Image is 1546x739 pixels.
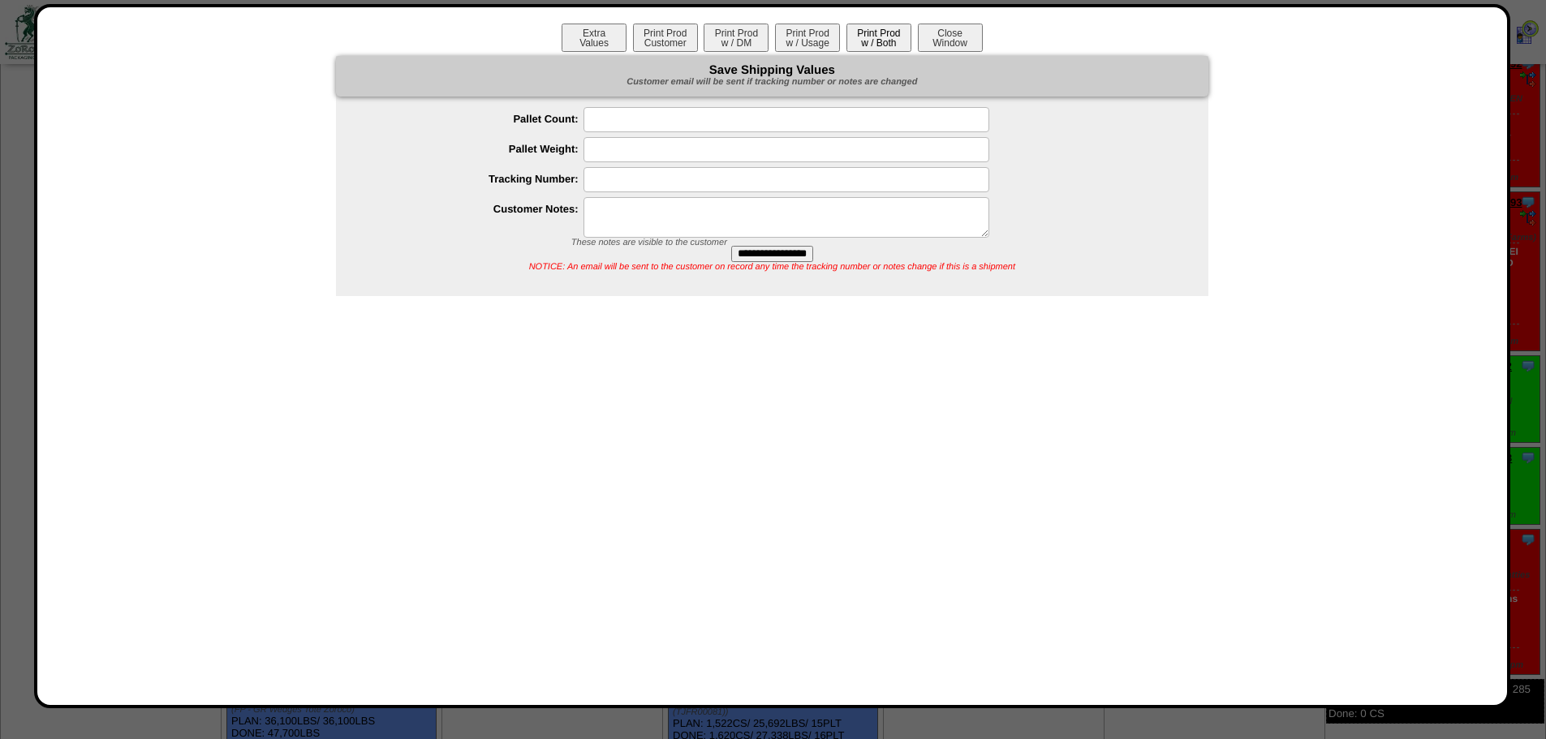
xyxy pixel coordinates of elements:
[336,76,1208,88] div: Customer email will be sent if tracking number or notes are changed
[368,173,584,185] label: Tracking Number:
[562,24,627,52] button: ExtraValues
[846,24,911,52] button: Print Prodw / Both
[704,24,769,52] button: Print Prodw / DM
[368,113,584,125] label: Pallet Count:
[529,262,1015,272] span: NOTICE: An email will be sent to the customer on record any time the tracking number or notes cha...
[368,143,584,155] label: Pallet Weight:
[916,37,984,49] a: CloseWindow
[918,24,983,52] button: CloseWindow
[571,238,727,247] span: These notes are visible to the customer
[633,24,698,52] button: Print ProdCustomer
[336,56,1208,97] div: Save Shipping Values
[775,24,840,52] button: Print Prodw / Usage
[368,203,584,215] label: Customer Notes:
